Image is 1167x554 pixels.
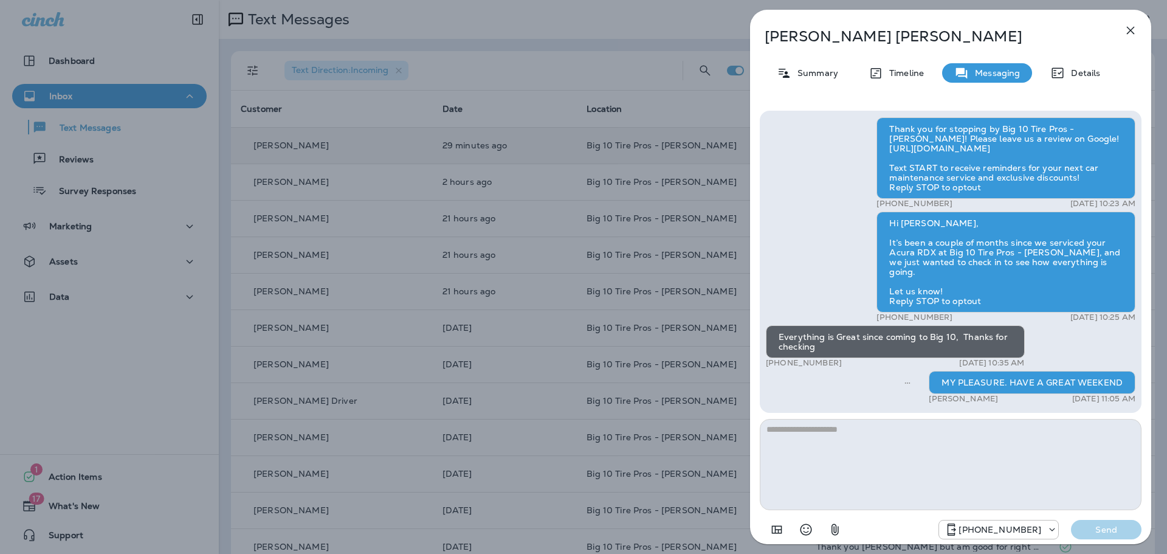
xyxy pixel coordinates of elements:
[1065,68,1100,78] p: Details
[876,313,952,322] p: [PHONE_NUMBER]
[929,394,998,404] p: [PERSON_NAME]
[794,518,818,542] button: Select an emoji
[876,212,1135,313] div: Hi [PERSON_NAME], It’s been a couple of months since we serviced your Acura RDX at Big 10 Tire Pr...
[876,117,1135,199] div: Thank you for stopping by Big 10 Tire Pros - [PERSON_NAME]! Please leave us a review on Google! [...
[765,28,1096,45] p: [PERSON_NAME] [PERSON_NAME]
[959,358,1024,368] p: [DATE] 10:35 AM
[765,518,789,542] button: Add in a premade template
[883,68,924,78] p: Timeline
[766,325,1025,358] div: Everything is Great since coming to Big 10, Thanks for checking
[1070,199,1135,209] p: [DATE] 10:23 AM
[791,68,838,78] p: Summary
[904,376,911,387] span: Sent
[876,199,952,209] p: [PHONE_NUMBER]
[1070,313,1135,322] p: [DATE] 10:25 AM
[766,358,842,368] p: [PHONE_NUMBER]
[939,522,1058,537] div: +1 (601) 808-4206
[969,68,1020,78] p: Messaging
[929,371,1135,394] div: MY PLEASURE. HAVE A GREAT WEEKEND
[959,525,1041,535] p: [PHONE_NUMBER]
[1072,394,1135,404] p: [DATE] 11:05 AM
